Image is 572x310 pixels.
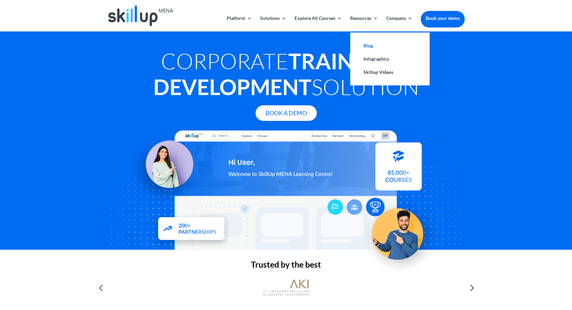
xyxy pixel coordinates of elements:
[108,5,173,26] img: Skillup Mena
[386,16,412,31] a: Company
[107,260,465,272] h2: Trusted by the best
[260,16,286,31] a: Solutions
[375,145,422,193] img: Courses library - SkillUp MENA
[421,11,465,26] a: Book your demo
[150,211,232,249] img: Partners - SkillUp Mena
[361,194,440,273] img: Upskill your workforce - SkillUp
[263,276,309,299] img: al khayyat investments logo
[153,48,411,100] strong: Training & Development
[256,105,317,121] a: Book A Demo
[227,16,252,31] a: Platform
[458,238,572,310] iframe: Chat Widget
[357,39,423,52] a: Blog
[350,16,378,31] a: Resources
[357,66,423,79] a: Skillup Videos
[295,16,342,31] a: Explore All Courses
[107,48,465,103] h1: Corporate Solution
[357,52,423,66] a: Infographics
[129,133,200,205] img: Learning Management Solution - SkillUp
